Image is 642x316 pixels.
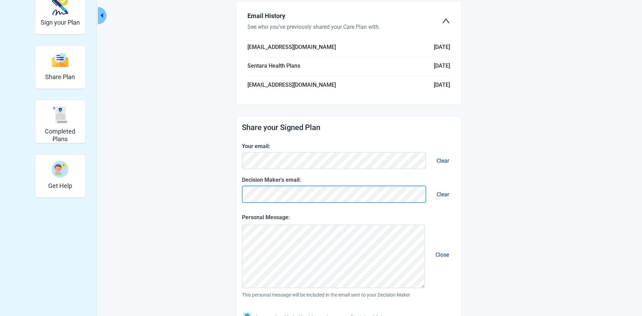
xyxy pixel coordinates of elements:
[242,213,456,222] label: Personal Message:
[429,184,457,205] button: Remove
[247,39,450,57] li: [DATE]
[247,57,450,76] li: [DATE]
[242,122,456,134] h1: Share your Signed Plan
[247,80,434,89] h4: [EMAIL_ADDRESS][DOMAIN_NAME]
[48,182,72,190] h2: Get Help
[98,12,105,19] span: caret-left
[431,151,455,171] button: Clear
[98,7,106,24] button: Collapse menu
[430,245,455,265] button: Close
[429,151,457,171] button: Remove
[247,24,442,30] label: See who you’ve previously shared your Care Plan with.
[52,53,68,68] img: svg%3e
[41,19,80,26] h2: Sign your Plan
[431,185,455,204] button: Clear
[35,100,85,143] div: Completed Plans
[247,43,434,51] h4: [EMAIL_ADDRESS][DOMAIN_NAME]
[242,176,456,184] label: Decision Maker's email:
[428,245,457,265] button: Remove
[247,61,434,70] h4: Sentara Health Plans
[442,17,450,25] span: down
[52,161,68,178] img: person-question-x68TBcxA.svg
[38,128,82,143] h2: Completed Plans
[247,11,442,21] h3: Email History
[35,154,85,198] div: Get Help
[52,106,68,123] img: svg%3e
[247,76,450,95] li: [DATE]
[242,7,456,34] div: Email HistorySee who you’ve previously shared your Care Plan with.
[242,142,456,151] label: Your email:
[45,73,75,81] h2: Share Plan
[35,45,85,89] div: Share Plan
[242,291,456,299] span: This personal message will be included in the email sent to your Decision Maker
